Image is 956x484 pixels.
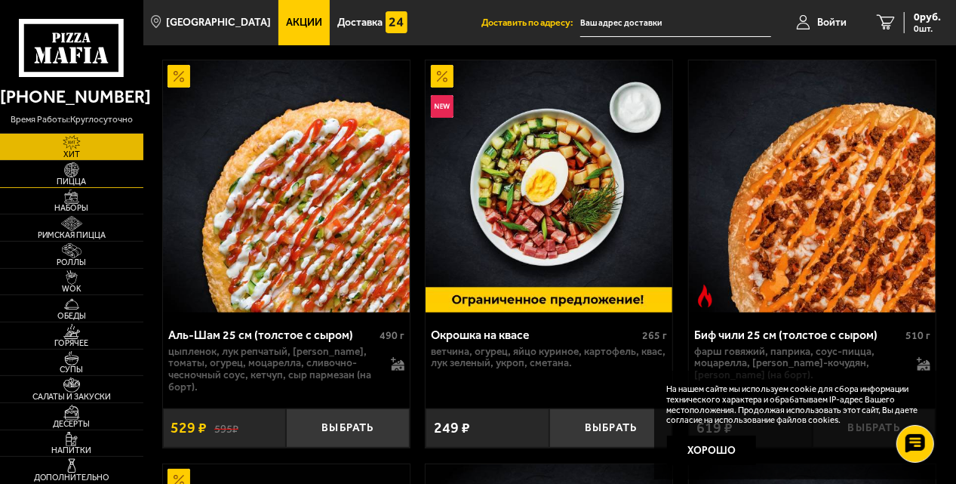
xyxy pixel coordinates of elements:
button: Хорошо [667,436,757,466]
p: На нашем сайте мы используем cookie для сбора информации технического характера и обрабатываем IP... [667,384,920,426]
img: Окрошка на квасе [426,60,672,313]
img: Биф чили 25 см (толстое с сыром) [689,60,936,313]
input: Ваш адрес доставки [580,9,771,37]
a: Острое блюдоБиф чили 25 см (толстое с сыром) [689,60,936,313]
img: Новинка [431,95,453,118]
span: 490 г [380,329,404,342]
span: 529 ₽ [171,421,207,436]
s: 595 ₽ [214,421,238,435]
span: 249 ₽ [434,421,470,436]
span: 0 руб. [914,12,941,23]
img: Акционный [168,65,190,88]
div: Окрошка на квасе [431,328,638,342]
img: Аль-Шам 25 см (толстое с сыром) [163,60,410,313]
p: ветчина, огурец, яйцо куриное, картофель, квас, лук зеленый, укроп, сметана. [431,346,667,370]
span: Доставка [337,17,383,28]
p: фарш говяжий, паприка, соус-пицца, моцарелла, [PERSON_NAME]-кочудян, [PERSON_NAME] (на борт). [694,346,907,382]
button: Выбрать [286,408,409,448]
span: 265 г [642,329,667,342]
div: Аль-Шам 25 см (толстое с сыром) [168,328,376,342]
span: [GEOGRAPHIC_DATA] [166,17,271,28]
span: Акции [286,17,322,28]
a: АкционныйАль-Шам 25 см (толстое с сыром) [163,60,410,313]
span: 0 шт. [914,24,941,33]
span: Войти [817,17,847,28]
a: АкционныйНовинкаОкрошка на квасе [426,60,672,313]
button: Выбрать [549,408,672,448]
div: Биф чили 25 см (толстое с сыром) [694,328,902,342]
img: Акционный [431,65,453,88]
p: цыпленок, лук репчатый, [PERSON_NAME], томаты, огурец, моцарелла, сливочно-чесночный соус, кетчуп... [168,346,381,393]
span: 510 г [905,329,930,342]
img: 15daf4d41897b9f0e9f617042186c801.svg [386,11,408,34]
span: Доставить по адресу: [481,18,580,28]
img: Острое блюдо [694,285,717,307]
